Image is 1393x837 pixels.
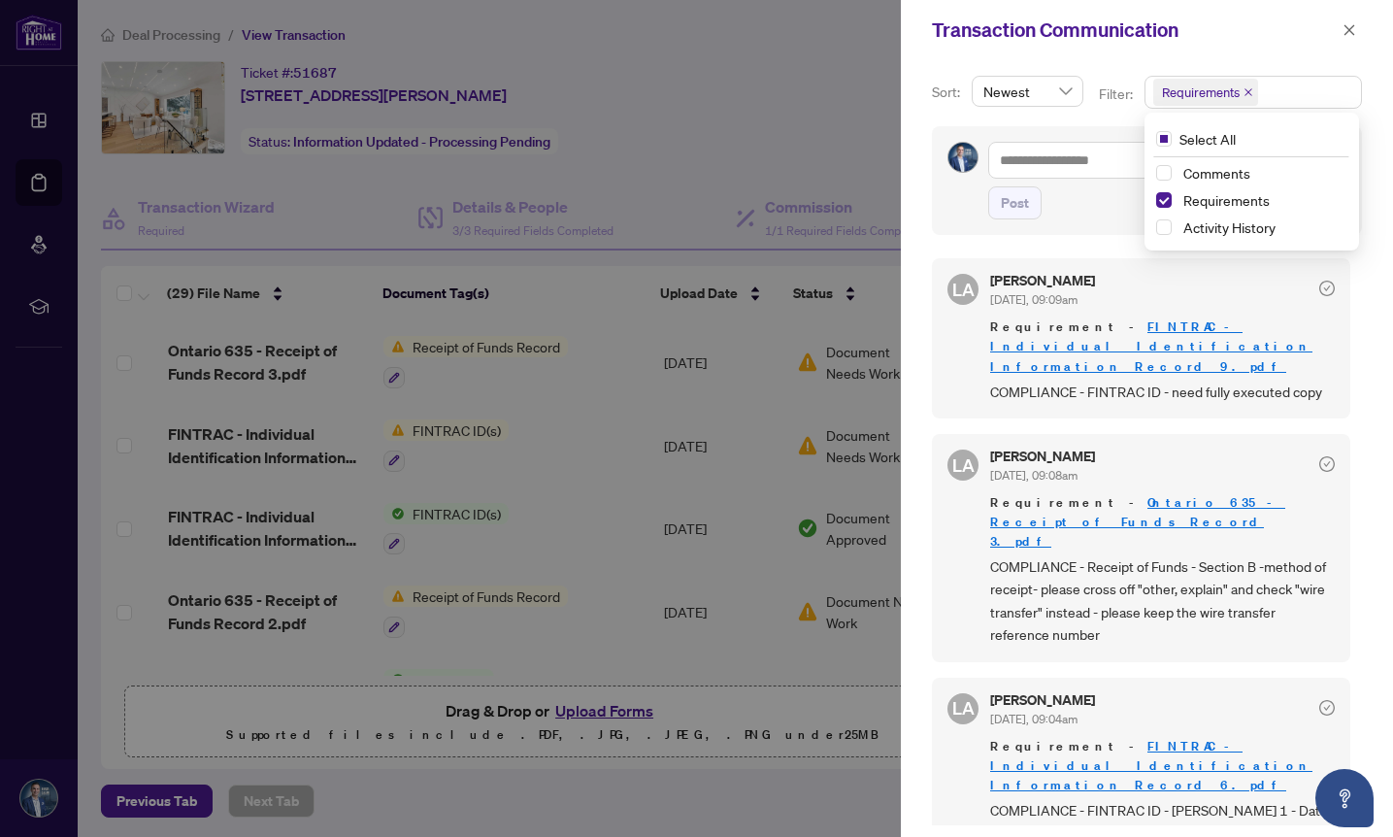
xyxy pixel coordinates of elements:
span: Newest [983,77,1072,106]
img: Profile Icon [948,143,978,172]
h5: [PERSON_NAME] [990,450,1095,463]
h5: [PERSON_NAME] [990,274,1095,287]
span: check-circle [1319,281,1335,296]
span: close [1244,87,1253,97]
span: Select Requirements [1156,192,1172,208]
span: Activity History [1183,218,1276,236]
span: Requirement - [990,737,1335,795]
span: [DATE], 09:09am [990,292,1078,307]
span: close [1343,23,1356,37]
span: COMPLIANCE - FINTRAC ID - need fully executed copy [990,381,1335,403]
span: LA [952,694,975,721]
span: Comments [1183,164,1250,182]
p: Filter: [1099,84,1136,105]
span: Select All [1172,128,1244,150]
span: LA [952,452,975,479]
span: check-circle [1319,456,1335,472]
span: check-circle [1319,700,1335,716]
span: Select Activity History [1156,219,1172,235]
span: LA [952,276,975,303]
a: FINTRAC - Individual Identification Information Record 6.pdf [990,738,1312,793]
a: FINTRAC - Individual Identification Information Record 9.pdf [990,318,1312,374]
span: Activity History [1176,216,1347,239]
h5: [PERSON_NAME] [990,693,1095,707]
a: Ontario 635 - Receipt of Funds Record 3.pdf [990,494,1285,550]
span: Select Comments [1156,165,1172,181]
div: Transaction Communication [932,16,1337,45]
span: Requirements [1176,188,1347,212]
span: Comments [1176,161,1347,184]
span: Requirement - [990,493,1335,552]
span: Requirements [1153,79,1258,106]
button: Open asap [1315,769,1374,827]
span: [DATE], 09:04am [990,712,1078,726]
span: [DATE], 09:08am [990,468,1078,483]
span: Requirements [1162,83,1240,102]
span: Requirements [1183,191,1270,209]
span: COMPLIANCE - Receipt of Funds - Section B -method of receipt- please cross off "other, explain" a... [990,555,1335,647]
button: Post [988,186,1042,219]
p: Sort: [932,82,964,103]
span: Requirement - [990,318,1335,376]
